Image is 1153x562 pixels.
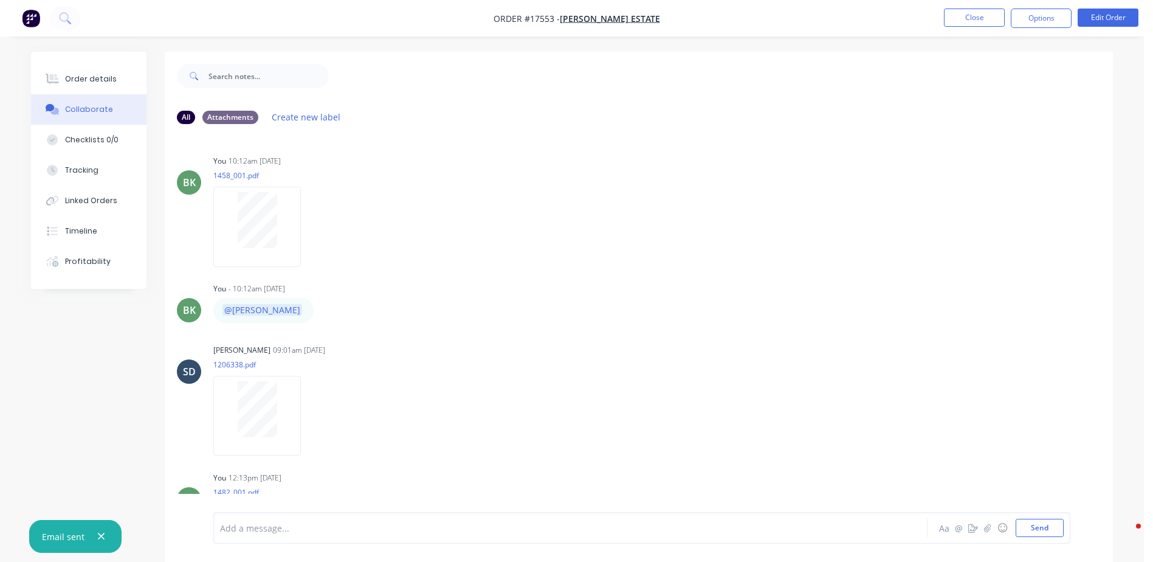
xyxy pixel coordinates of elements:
[31,125,146,155] button: Checklists 0/0
[213,345,270,356] div: [PERSON_NAME]
[266,109,347,125] button: Create new label
[65,104,113,115] div: Collaborate
[1011,9,1072,28] button: Options
[213,473,226,484] div: You
[31,246,146,277] button: Profitability
[229,283,285,294] div: - 10:12am [DATE]
[65,226,97,237] div: Timeline
[213,170,313,181] p: 1458_001.pdf
[202,111,258,124] div: Attachments
[560,13,660,24] a: [PERSON_NAME] Estate
[22,9,40,27] img: Factory
[208,64,329,88] input: Search notes...
[65,256,111,267] div: Profitability
[995,521,1010,535] button: ☺
[229,156,281,167] div: 10:12am [DATE]
[229,473,281,484] div: 12:13pm [DATE]
[273,345,325,356] div: 09:01am [DATE]
[944,9,1005,27] button: Close
[222,304,302,316] span: @[PERSON_NAME]
[177,111,195,124] div: All
[65,74,117,85] div: Order details
[183,303,196,317] div: BK
[937,521,951,535] button: Aa
[951,521,966,535] button: @
[1016,519,1064,537] button: Send
[183,364,196,379] div: SD
[213,156,226,167] div: You
[65,134,119,145] div: Checklists 0/0
[31,64,146,94] button: Order details
[65,195,117,206] div: Linked Orders
[31,94,146,125] button: Collaborate
[494,13,560,24] span: Order #17553 -
[183,492,196,507] div: BK
[183,175,196,190] div: BK
[213,487,313,498] p: 1482_001.pdf
[1078,9,1138,27] button: Edit Order
[1112,521,1141,550] iframe: Intercom live chat
[31,155,146,186] button: Tracking
[31,216,146,246] button: Timeline
[213,359,313,370] p: 1206338.pdf
[31,186,146,216] button: Linked Orders
[42,530,84,543] div: Email sent
[65,165,98,176] div: Tracking
[213,283,226,294] div: You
